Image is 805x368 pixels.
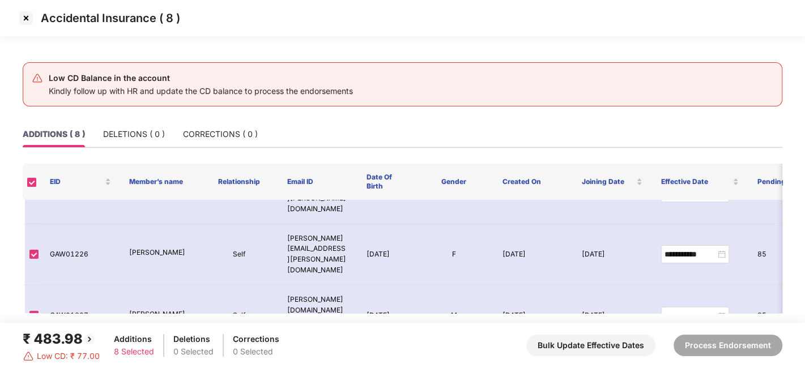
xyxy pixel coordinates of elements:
[50,177,103,186] span: EID
[582,177,634,186] span: Joining Date
[278,224,357,285] td: [PERSON_NAME][EMAIL_ADDRESS][PERSON_NAME][DOMAIN_NAME]
[120,164,199,200] th: Member’s name
[114,333,154,345] div: Additions
[493,164,573,200] th: Created On
[37,350,100,362] span: Low CD: ₹ 77.00
[129,309,190,320] p: [PERSON_NAME]
[183,128,258,140] div: CORRECTIONS ( 0 )
[199,285,279,346] td: Self
[414,164,493,200] th: Gender
[103,128,165,140] div: DELETIONS ( 0 )
[233,345,279,358] div: 0 Selected
[357,224,414,285] td: [DATE]
[49,85,353,97] div: Kindly follow up with HR and update the CD balance to process the endorsements
[573,224,652,285] td: [DATE]
[41,11,180,25] p: Accidental Insurance ( 8 )
[114,345,154,358] div: 8 Selected
[661,177,730,186] span: Effective Date
[493,285,573,346] td: [DATE]
[83,332,96,346] img: svg+xml;base64,PHN2ZyBpZD0iQmFjay0yMHgyMCIgeG1sbnM9Imh0dHA6Ly93d3cudzMub3JnLzIwMDAvc3ZnIiB3aWR0aD...
[17,9,35,27] img: svg+xml;base64,PHN2ZyBpZD0iQ3Jvc3MtMzJ4MzIiIHhtbG5zPSJodHRwOi8vd3d3LnczLm9yZy8yMDAwL3N2ZyIgd2lkdG...
[41,164,120,200] th: EID
[573,164,652,200] th: Joining Date
[357,285,414,346] td: [DATE]
[173,345,214,358] div: 0 Selected
[233,333,279,345] div: Corrections
[199,224,279,285] td: Self
[199,164,279,200] th: Relationship
[23,128,85,140] div: ADDITIONS ( 8 )
[23,350,34,362] img: svg+xml;base64,PHN2ZyBpZD0iRGFuZ2VyLTMyeDMyIiB4bWxucz0iaHR0cDovL3d3dy53My5vcmcvMjAwMC9zdmciIHdpZH...
[357,164,414,200] th: Date Of Birth
[493,224,573,285] td: [DATE]
[573,285,652,346] td: [DATE]
[41,224,120,285] td: GAW01226
[32,72,43,84] img: svg+xml;base64,PHN2ZyB4bWxucz0iaHR0cDovL3d3dy53My5vcmcvMjAwMC9zdmciIHdpZHRoPSIyNCIgaGVpZ2h0PSIyNC...
[674,335,782,356] button: Process Endorsement
[23,328,100,350] div: ₹ 483.98
[41,285,120,346] td: GAW01227
[49,71,353,85] div: Low CD Balance in the account
[526,335,655,356] button: Bulk Update Effective Dates
[651,164,748,200] th: Effective Date
[414,285,493,346] td: M
[278,164,357,200] th: Email ID
[278,285,357,346] td: [PERSON_NAME][DOMAIN_NAME][EMAIL_ADDRESS][DOMAIN_NAME]
[129,247,190,258] p: [PERSON_NAME]
[173,333,214,345] div: Deletions
[414,224,493,285] td: F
